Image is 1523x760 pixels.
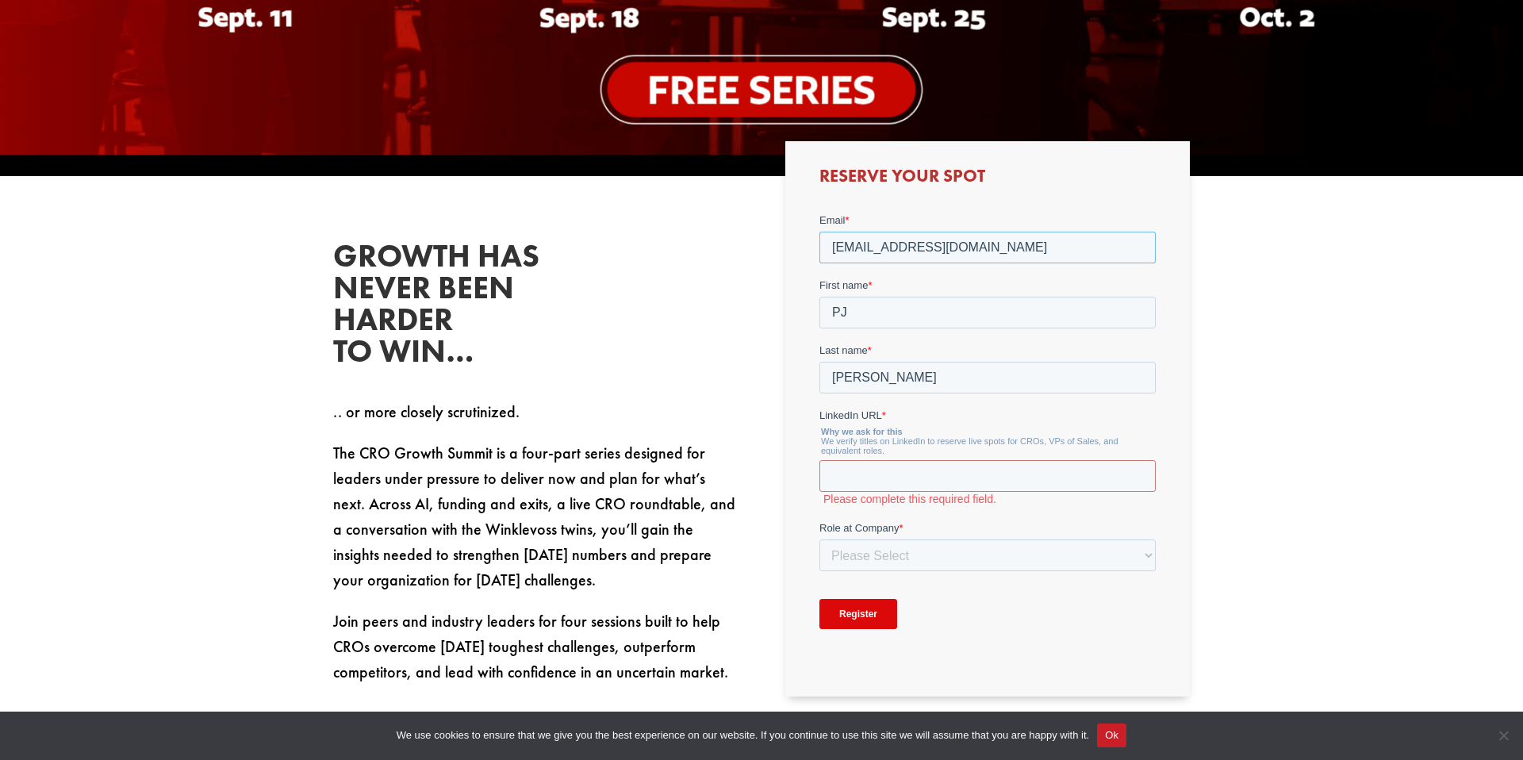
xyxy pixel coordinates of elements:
[1097,724,1126,747] button: Ok
[333,611,728,682] span: Join peers and industry leaders for four sessions built to help CROs overcome [DATE] toughest cha...
[819,167,1156,193] h3: Reserve Your Spot
[333,401,520,422] span: .. or more closely scrutinized.
[1495,727,1511,743] span: No
[333,240,571,375] h2: Growth has never been harder to win…
[333,443,735,590] span: The CRO Growth Summit is a four-part series designed for leaders under pressure to deliver now an...
[397,727,1089,743] span: We use cookies to ensure that we give you the best experience on our website. If you continue to ...
[819,213,1156,671] iframe: Form 0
